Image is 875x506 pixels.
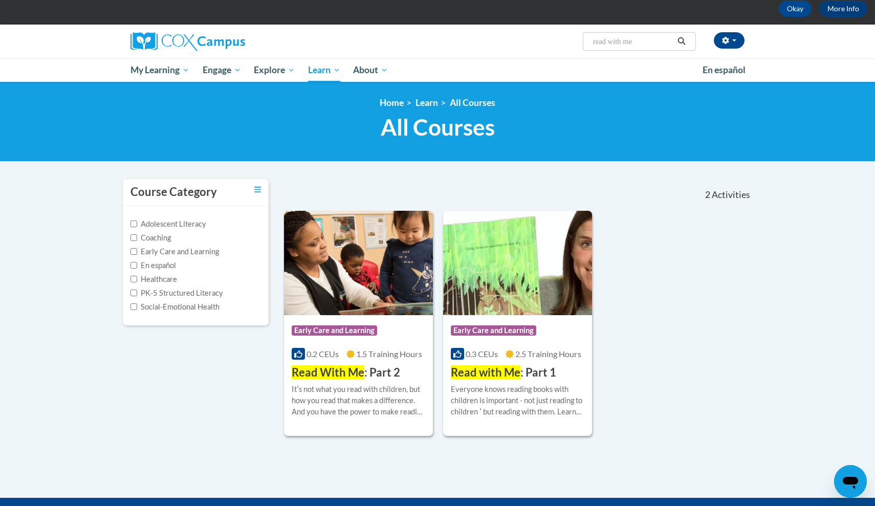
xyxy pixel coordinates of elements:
button: Okay [779,1,812,17]
label: Healthcare [130,274,177,285]
input: Checkbox for Options [130,248,137,255]
a: Home [380,97,404,108]
button: Search [674,35,689,48]
span: 0.3 CEUs [466,349,498,359]
a: All Courses [450,97,495,108]
a: About [347,58,395,82]
label: Early Care and Learning [130,246,219,257]
span: About [353,64,388,76]
a: Engage [196,58,248,82]
a: Toggle collapse [254,184,261,195]
span: My Learning [130,64,189,76]
a: My Learning [124,58,196,82]
span: 1.5 Training Hours [356,349,422,359]
span: Explore [254,64,295,76]
span: 2.5 Training Hours [515,349,581,359]
span: Read With Me [292,365,364,379]
input: Checkbox for Options [130,221,137,227]
a: En español [696,59,752,81]
img: Course Logo [284,211,433,315]
span: Early Care and Learning [451,325,536,336]
span: 2 [705,189,710,201]
label: Adolescent Literacy [130,218,206,230]
img: Cox Campus [130,32,245,51]
h3: : Part 2 [292,365,400,381]
a: Course LogoEarly Care and Learning0.3 CEUs2.5 Training Hours Read with Me: Part 1Everyone knows r... [443,211,592,436]
input: Checkbox for Options [130,290,137,296]
span: Early Care and Learning [292,325,377,336]
a: Course LogoEarly Care and Learning0.2 CEUs1.5 Training Hours Read With Me: Part 2Itʹs not what yo... [284,211,433,436]
label: PK-5 Structured Literacy [130,288,223,299]
button: Account Settings [714,32,745,49]
span: Engage [203,64,241,76]
span: Learn [308,64,340,76]
div: Itʹs not what you read with children, but how you read that makes a difference. And you have the ... [292,384,425,417]
div: Main menu [115,58,760,82]
a: Learn [301,58,347,82]
span: 0.2 CEUs [307,349,339,359]
input: Checkbox for Options [130,234,137,241]
div: Everyone knows reading books with children is important - not just reading to children ʹ but read... [451,384,584,417]
label: Social-Emotional Health [130,301,220,313]
span: All Courses [381,114,495,141]
input: Checkbox for Options [130,303,137,310]
input: Checkbox for Options [130,262,137,269]
h3: Course Category [130,184,217,200]
iframe: Button to launch messaging window [834,465,867,498]
a: Cox Campus [130,32,325,51]
input: Search Courses [592,35,674,48]
input: Checkbox for Options [130,276,137,282]
img: Course Logo [443,211,592,315]
label: Coaching [130,232,171,244]
span: Read with Me [451,365,520,379]
a: Explore [247,58,301,82]
span: En español [703,64,746,75]
h3: : Part 1 [451,365,556,381]
a: More Info [819,1,867,17]
a: Learn [415,97,438,108]
span: Activities [712,189,750,201]
label: En español [130,260,176,271]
